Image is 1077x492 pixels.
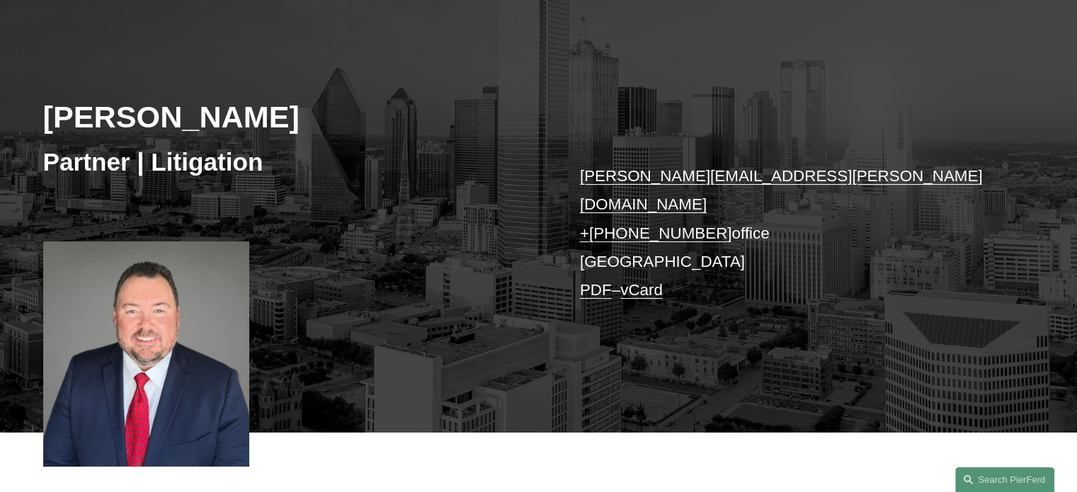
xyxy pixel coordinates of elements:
p: office [GEOGRAPHIC_DATA] – [580,162,993,305]
a: vCard [620,281,663,299]
a: [PERSON_NAME][EMAIL_ADDRESS][PERSON_NAME][DOMAIN_NAME] [580,167,983,213]
h2: [PERSON_NAME] [43,98,539,135]
a: + [580,224,589,242]
h3: Partner | Litigation [43,147,539,178]
a: Search this site [955,467,1054,492]
a: PDF [580,281,612,299]
a: [PHONE_NUMBER] [589,224,732,242]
